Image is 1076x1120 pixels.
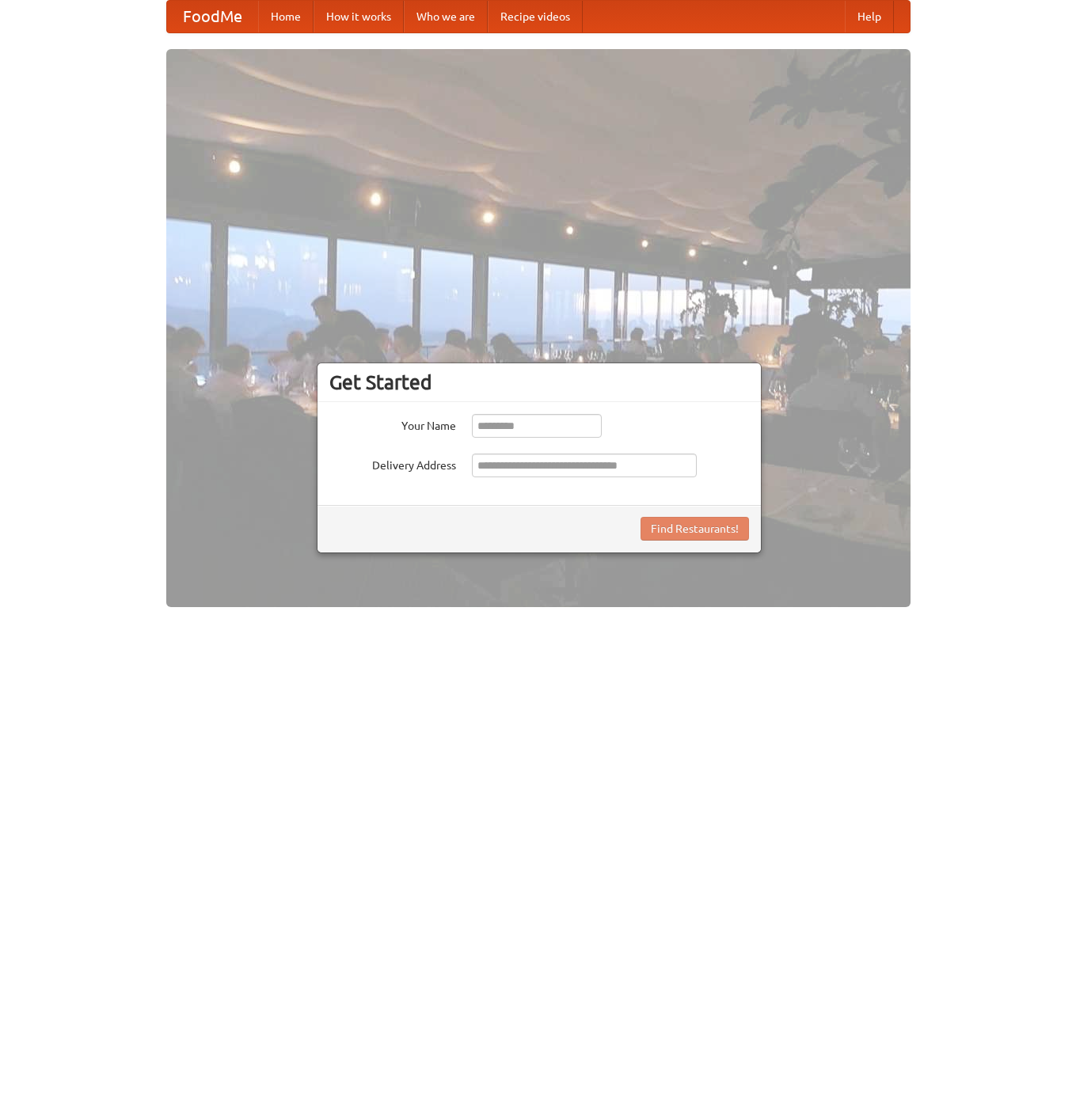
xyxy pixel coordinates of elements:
[845,1,894,32] a: Help
[488,1,583,32] a: Recipe videos
[314,1,404,32] a: How it works
[641,517,749,541] button: Find Restaurants!
[329,370,749,394] h3: Get Started
[329,414,456,434] label: Your Name
[329,454,456,473] label: Delivery Address
[404,1,488,32] a: Who we are
[258,1,314,32] a: Home
[167,1,258,32] a: FoodMe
